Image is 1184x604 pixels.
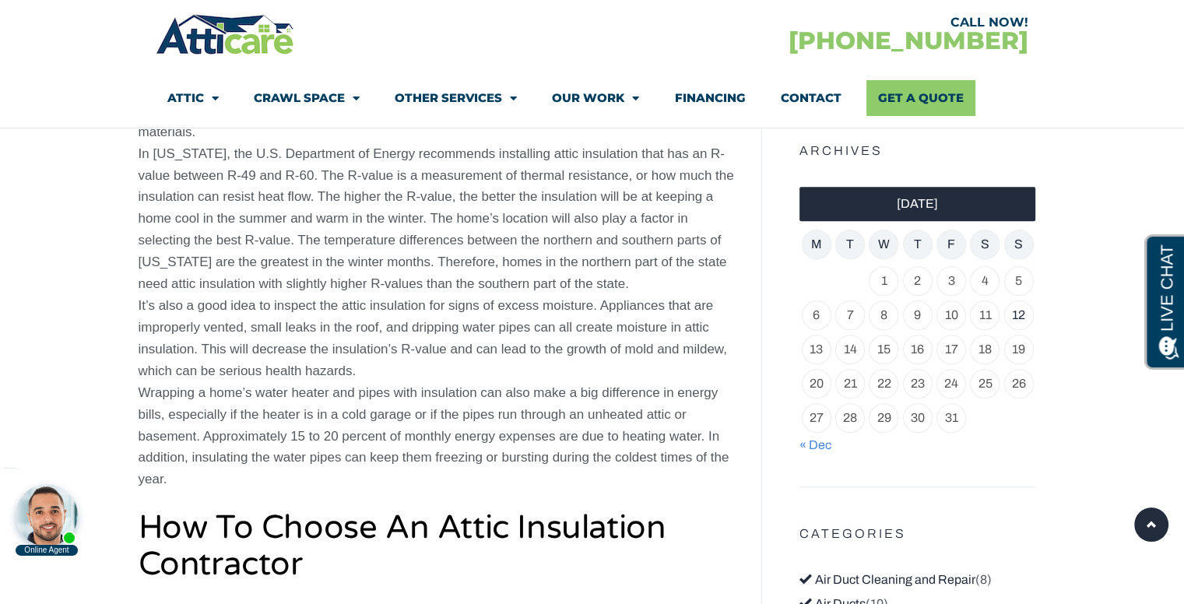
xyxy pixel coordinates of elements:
[674,80,745,116] a: Financing
[867,225,901,264] th: Wednesday
[799,401,833,435] td: 27
[867,332,901,367] td: 15
[901,332,934,367] td: 16
[968,367,1002,401] td: 25
[934,367,968,401] td: 24
[867,367,901,401] td: 22
[1002,264,1035,298] td: 5
[139,510,739,581] h2: How To Choose An Attic Insulation Contractor
[395,80,517,116] a: Other Services
[8,479,86,557] iframe: Chat Invitation
[799,132,1035,170] h5: Archives
[867,264,901,298] td: 1
[833,367,866,401] td: 21
[901,367,934,401] td: 23
[901,264,934,298] td: 2
[552,80,639,116] a: Our Work
[901,225,934,264] th: Thursday
[1002,225,1035,264] th: Sunday
[799,187,1035,221] caption: [DATE]
[799,573,975,586] a: Air Duct Cleaning and Repair
[968,225,1002,264] th: Saturday
[866,80,975,116] a: Get A Quote
[139,34,739,490] p: A good place to start is often with a professional energy audit. A professional energy auditor wi...
[799,367,833,401] td: 20
[254,80,360,116] a: Crawl Space
[934,298,968,332] td: 10
[799,298,833,332] td: 6
[968,264,1002,298] td: 4
[592,16,1028,29] div: CALL NOW!
[867,298,901,332] td: 8
[934,401,968,435] td: 31
[867,401,901,435] td: 29
[799,570,1035,590] li: (8)
[833,401,866,435] td: 28
[901,298,934,332] td: 9
[1002,332,1035,367] td: 19
[167,80,219,116] a: Attic
[799,438,831,451] a: « Dec
[934,332,968,367] td: 17
[799,225,833,264] th: Monday
[833,298,866,332] td: 7
[833,225,866,264] th: Tuesday
[833,332,866,367] td: 14
[780,80,841,116] a: Contact
[799,515,1035,553] h5: Categories
[934,225,968,264] th: Friday
[901,401,934,435] td: 30
[799,435,1035,455] nav: Previous and next months
[799,332,833,367] td: 13
[968,298,1002,332] td: 11
[167,80,1016,116] nav: Menu
[1002,298,1035,332] td: 12
[38,12,125,32] span: Opens a chat window
[968,332,1002,367] td: 18
[934,264,968,298] td: 3
[1002,367,1035,401] td: 26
